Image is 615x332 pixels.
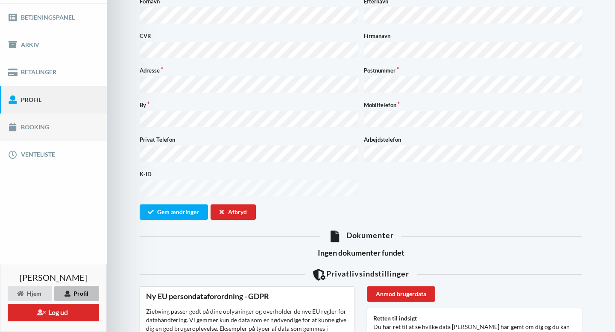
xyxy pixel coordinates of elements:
[140,101,358,109] label: By
[364,66,582,75] label: Postnummer
[8,304,99,321] button: Log ud
[373,315,417,322] b: Retten til indsigt
[140,230,582,242] div: Dokumenter
[140,269,582,280] div: Privatlivsindstillinger
[140,135,358,144] label: Privat Telefon
[8,286,52,301] div: Hjem
[54,286,99,301] div: Profil
[140,204,208,220] button: Gem ændringer
[211,204,256,220] div: Afbryd
[140,32,358,40] label: CVR
[20,273,87,282] span: [PERSON_NAME]
[140,248,582,258] h3: Ingen dokumenter fundet
[140,66,358,75] label: Adresse
[364,135,582,144] label: Arbejdstelefon
[364,32,582,40] label: Firmanavn
[140,170,358,178] label: K-ID
[146,291,348,301] div: Ny EU persondataforordning - GDPR
[364,101,582,109] label: Mobiltelefon
[367,286,435,302] div: Anmod brugerdata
